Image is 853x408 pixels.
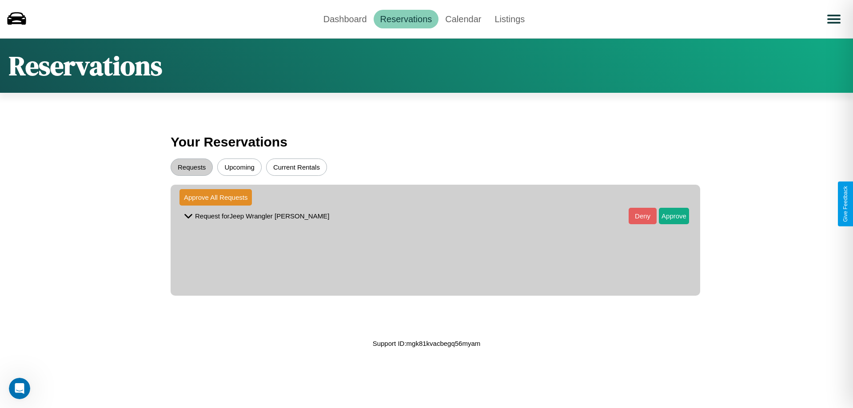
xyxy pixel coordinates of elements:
[9,378,30,399] iframe: Intercom live chat
[629,208,657,224] button: Deny
[373,337,481,349] p: Support ID: mgk81kvacbegq56myam
[171,130,682,154] h3: Your Reservations
[488,10,531,28] a: Listings
[9,48,162,84] h1: Reservations
[317,10,374,28] a: Dashboard
[266,158,327,176] button: Current Rentals
[179,189,252,206] button: Approve All Requests
[821,7,846,32] button: Open menu
[659,208,689,224] button: Approve
[217,158,262,176] button: Upcoming
[374,10,439,28] a: Reservations
[195,210,329,222] p: Request for Jeep Wrangler [PERSON_NAME]
[842,186,849,222] div: Give Feedback
[171,158,213,176] button: Requests
[438,10,488,28] a: Calendar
